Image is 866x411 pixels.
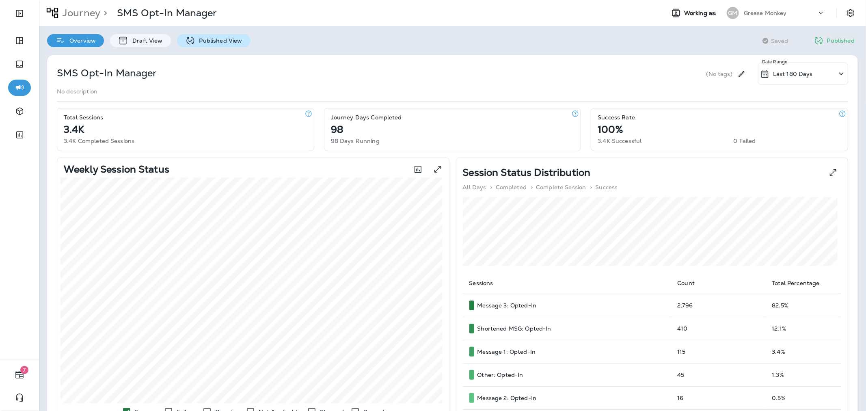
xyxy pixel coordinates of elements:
[766,340,842,363] td: 3.4 %
[843,6,858,20] button: Settings
[766,387,842,410] td: 0.5 %
[773,71,813,77] p: Last 180 Days
[477,372,523,378] p: Other: Opted-In
[477,348,536,355] p: Message 1: Opted-In
[64,166,169,173] p: Weekly Session Status
[671,273,765,294] th: Count
[463,169,591,176] p: Session Status Distribution
[766,317,842,340] td: 12.1 %
[671,340,765,363] td: 115
[734,138,756,144] p: 0 Failed
[671,317,765,340] td: 410
[8,5,31,22] button: Expand Sidebar
[598,114,635,121] p: Success Rate
[65,37,96,44] p: Overview
[490,184,492,190] p: >
[64,138,134,144] p: 3.4K Completed Sessions
[762,58,788,65] p: Date Range
[100,7,107,19] p: >
[20,366,28,374] span: 7
[477,302,537,309] p: Message 3: Opted-In
[477,395,537,401] p: Message 2: Opted-In
[463,184,486,190] p: All Days
[410,161,426,177] button: Toggle between session count and session percentage
[57,67,157,80] p: SMS Opt-In Manager
[331,138,380,144] p: 98 Days Running
[331,126,343,133] p: 98
[331,114,402,121] p: Journey Days Completed
[463,273,671,294] th: Sessions
[128,37,162,44] p: Draft View
[536,184,586,190] p: Complete Session
[671,294,765,317] td: 2,796
[671,387,765,410] td: 16
[706,71,732,77] p: (No tags)
[64,114,103,121] p: Total Sessions
[8,367,31,383] button: 7
[590,184,592,190] p: >
[766,273,842,294] th: Total Percentage
[766,294,842,317] td: 82.5 %
[598,126,623,133] p: 100%
[734,63,749,85] div: Edit
[744,10,787,16] p: Grease Monkey
[825,164,841,181] button: View Pie expanded to full screen
[827,37,855,44] p: Published
[59,7,100,19] p: Journey
[771,38,788,44] span: Saved
[64,126,84,133] p: 3.4K
[531,184,533,190] p: >
[57,88,97,95] p: No description
[477,325,551,332] p: Shortened MSG: Opted-In
[117,7,217,19] p: SMS Opt-In Manager
[671,363,765,387] td: 45
[430,161,446,177] button: View graph expanded to full screen
[766,363,842,387] td: 1.3 %
[684,10,719,17] span: Working as:
[195,37,242,44] p: Published View
[598,138,641,144] p: 3.4K Successful
[496,184,527,190] p: Completed
[596,184,618,190] p: Success
[727,7,739,19] div: GM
